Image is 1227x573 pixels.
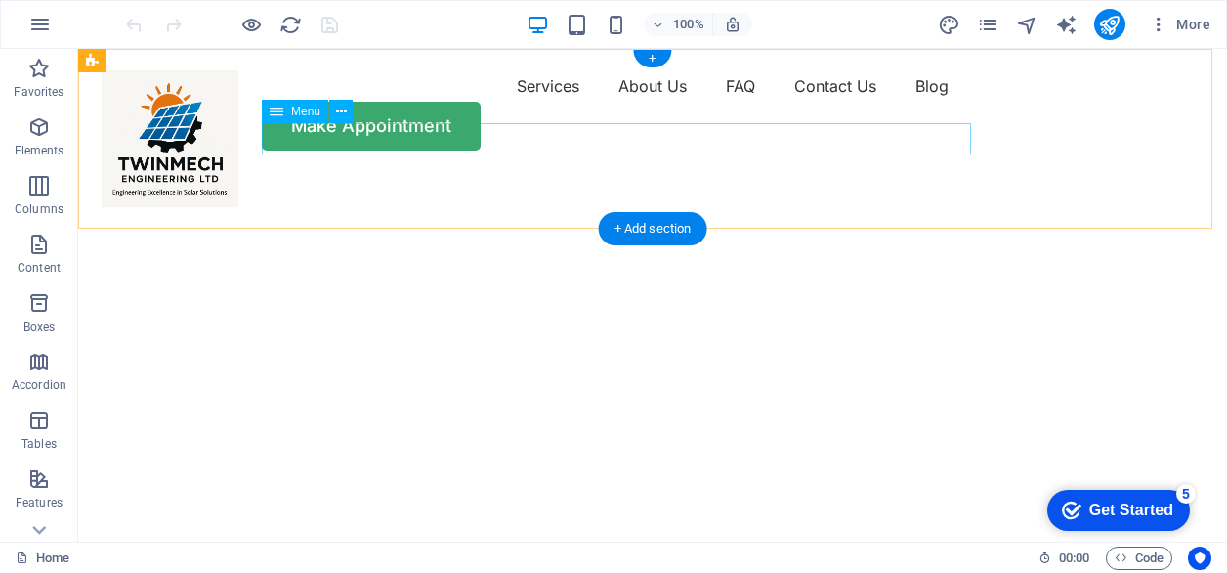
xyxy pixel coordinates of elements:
button: Click here to leave preview mode and continue editing [239,13,263,36]
span: Menu [291,106,320,117]
span: Code [1115,547,1164,570]
button: 100% [644,13,713,36]
h6: Session time [1038,547,1090,570]
i: AI Writer [1055,14,1078,36]
i: Design (Ctrl+Alt+Y) [938,14,960,36]
p: Tables [21,436,57,452]
button: publish [1094,9,1125,40]
p: Elements [15,143,64,158]
button: navigator [1016,13,1039,36]
div: + [633,50,671,67]
button: More [1141,9,1218,40]
div: 5 [145,4,164,23]
div: Get Started 5 items remaining, 0% complete [16,10,158,51]
i: On resize automatically adjust zoom level to fit chosen device. [724,16,741,33]
i: Reload page [279,14,302,36]
button: Code [1106,547,1172,570]
p: Boxes [23,319,56,334]
p: Favorites [14,84,63,100]
a: Click to cancel selection. Double-click to open Pages [16,547,69,570]
i: Publish [1098,14,1121,36]
p: Features [16,495,63,510]
button: design [938,13,961,36]
button: reload [278,13,302,36]
button: text_generator [1055,13,1079,36]
button: pages [977,13,1000,36]
span: : [1073,551,1076,565]
button: Usercentrics [1188,547,1211,570]
div: + Add section [599,212,707,245]
p: Accordion [12,377,66,393]
i: Pages (Ctrl+Alt+S) [977,14,999,36]
span: 00 00 [1059,547,1089,570]
div: Get Started [58,22,142,39]
h6: 100% [673,13,704,36]
p: Content [18,260,61,276]
i: Navigator [1016,14,1038,36]
span: More [1149,15,1210,34]
p: Columns [15,201,63,217]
